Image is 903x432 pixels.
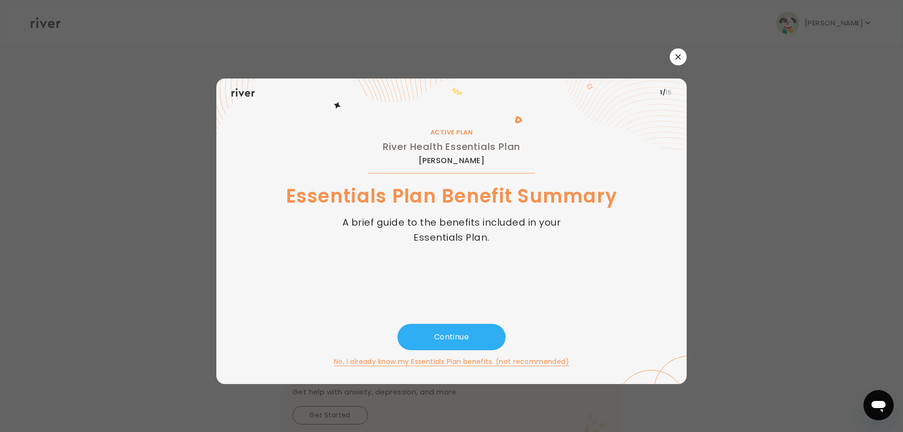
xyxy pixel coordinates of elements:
[863,390,894,420] iframe: Button to launch messaging window
[397,324,506,350] button: Continue
[419,157,484,165] span: [PERSON_NAME]
[341,215,562,245] p: A brief guide to the benefits included in your Essentials Plan.
[286,183,618,209] h1: Essentials Plan Benefit Summary
[383,139,520,154] h2: River Health Essentials Plan
[334,356,569,367] button: No, I already know my Essentials Plan benefits. (not recommended)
